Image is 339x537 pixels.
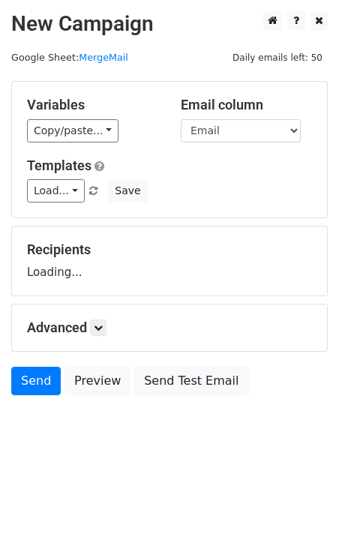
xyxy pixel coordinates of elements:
[27,157,91,173] a: Templates
[227,52,328,63] a: Daily emails left: 50
[11,52,128,63] small: Google Sheet:
[27,179,85,202] a: Load...
[227,49,328,66] span: Daily emails left: 50
[27,241,312,280] div: Loading...
[27,119,118,142] a: Copy/paste...
[27,241,312,258] h5: Recipients
[64,367,130,395] a: Preview
[134,367,248,395] a: Send Test Email
[181,97,312,113] h5: Email column
[79,52,128,63] a: MergeMail
[27,97,158,113] h5: Variables
[11,367,61,395] a: Send
[27,319,312,336] h5: Advanced
[11,11,328,37] h2: New Campaign
[108,179,147,202] button: Save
